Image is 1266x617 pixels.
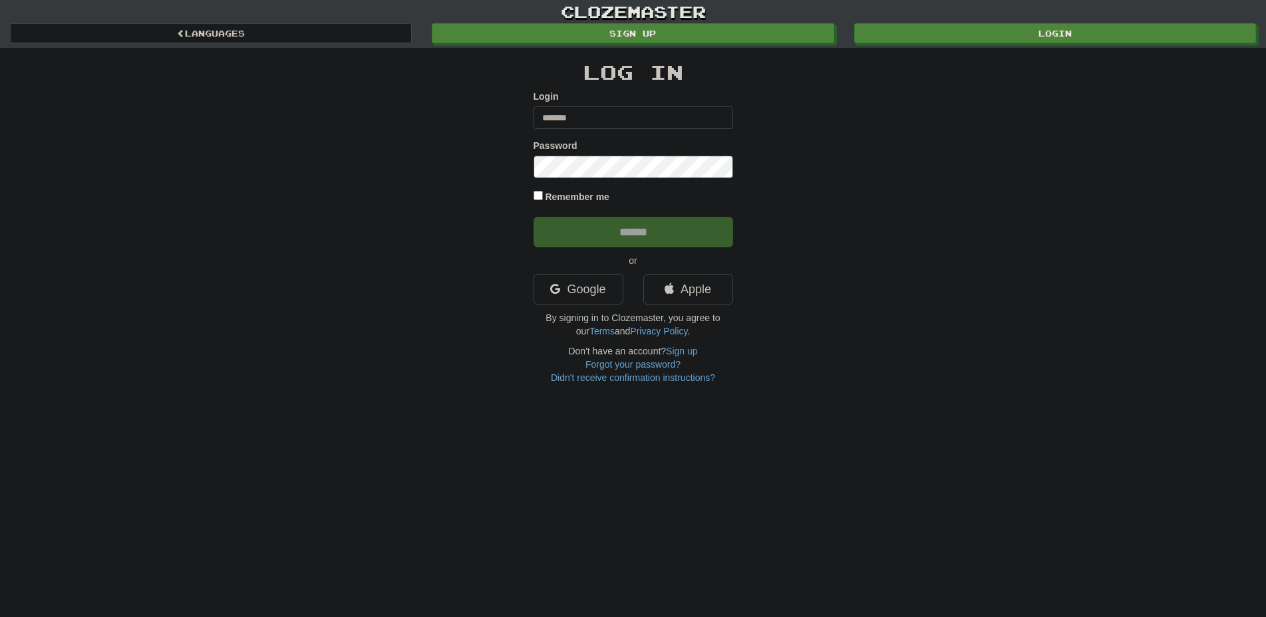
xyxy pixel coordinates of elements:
a: Languages [10,23,412,43]
a: Didn't receive confirmation instructions? [551,372,715,383]
a: Sign up [432,23,834,43]
a: Forgot your password? [585,359,681,370]
label: Remember me [545,190,609,203]
a: Privacy Policy [630,326,687,336]
a: Login [854,23,1256,43]
a: Terms [589,326,615,336]
div: Don't have an account? [534,344,733,384]
p: By signing in to Clozemaster, you agree to our and . [534,311,733,338]
a: Sign up [666,346,697,356]
h2: Log In [534,61,733,83]
label: Login [534,90,559,103]
p: or [534,254,733,267]
a: Apple [643,274,733,305]
label: Password [534,139,577,152]
a: Google [534,274,623,305]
